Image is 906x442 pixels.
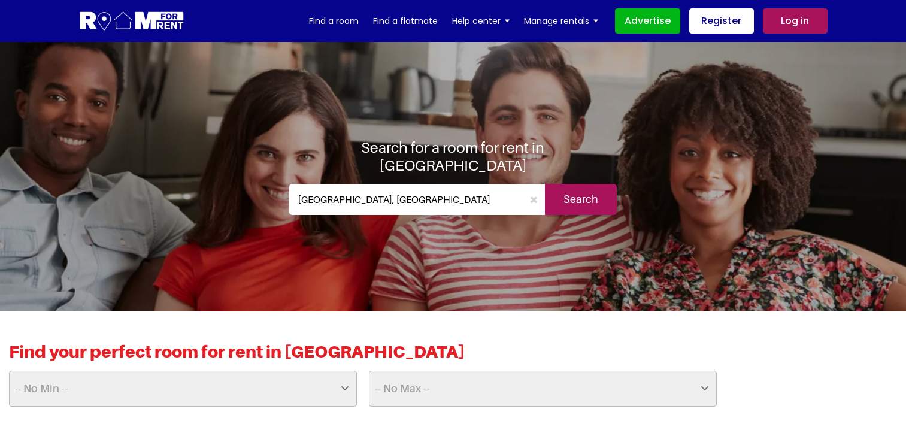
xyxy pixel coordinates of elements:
[524,12,598,30] a: Manage rentals
[545,184,617,215] input: Search
[452,12,510,30] a: Help center
[763,8,828,34] a: Log in
[309,12,359,30] a: Find a room
[289,184,523,215] input: Where do you want to live. Search by town or postcode
[689,8,754,34] a: Register
[79,10,185,32] img: Logo for Room for Rent, featuring a welcoming design with a house icon and modern typography
[615,8,680,34] a: Advertise
[9,341,897,371] h2: Find your perfect room for rent in [GEOGRAPHIC_DATA]
[373,12,438,30] a: Find a flatmate
[289,138,617,174] h1: Search for a room for rent in [GEOGRAPHIC_DATA]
